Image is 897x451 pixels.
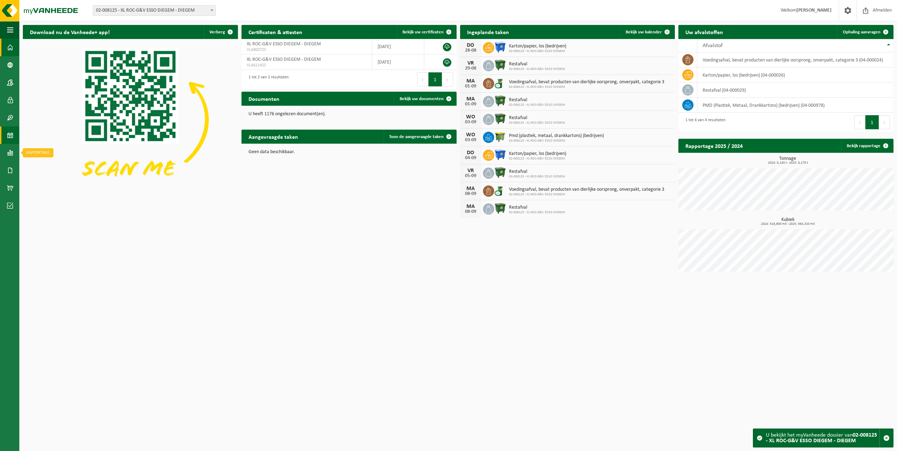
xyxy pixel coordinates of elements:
span: Afvalstof [703,43,723,48]
img: WB-1100-HPE-BE-01 [494,149,506,161]
span: 02-008125 - XL ROC-G&V ESSO DIEGEM [509,139,604,143]
span: Restafval [509,97,565,103]
div: MA [464,186,478,191]
h2: Documenten [241,92,286,105]
span: Ophaling aanvragen [843,30,880,34]
button: Next [879,115,890,129]
td: restafval (04-000029) [697,83,893,98]
button: Previous [854,115,865,129]
td: voedingsafval, bevat producten van dierlijke oorsprong, onverpakt, categorie 3 (04-000024) [697,52,893,67]
div: VR [464,168,478,174]
span: Karton/papier, los (bedrijven) [509,151,566,157]
img: WB-1100-HPE-GN-51 [494,131,506,143]
button: 1 [865,115,879,129]
img: WB-1100-HPE-GN-01 [494,95,506,107]
h2: Aangevraagde taken [241,130,305,143]
button: Previous [417,72,428,86]
span: VLA611425 [247,63,367,68]
span: 02-008125 - XL ROC-G&V ESSO DIEGEM [509,192,664,197]
span: Bekijk uw documenten [400,97,444,101]
div: WO [464,132,478,138]
div: MA [464,78,478,84]
h3: Tonnage [682,156,893,165]
span: 02-008125 - XL ROC-G&V ESSO DIEGEM - DIEGEM [93,5,216,16]
div: MA [464,204,478,209]
span: Bekijk uw kalender [626,30,662,34]
span: XL ROC-G&V ESSO DIEGEM - DIEGEM [247,41,321,47]
span: Voedingsafval, bevat producten van dierlijke oorsprong, onverpakt, categorie 3 [509,79,664,85]
h2: Uw afvalstoffen [678,25,730,39]
div: DO [464,150,478,156]
img: WB-0140-CU [494,77,506,89]
div: VR [464,60,478,66]
button: 1 [428,72,442,86]
span: 2024: 0,145 t - 2025: 0,175 t [682,161,893,165]
img: WB-1100-HPE-GN-01 [494,59,506,71]
img: WB-1100-HPE-BE-01 [494,41,506,53]
span: Restafval [509,61,565,67]
a: Bekijk uw documenten [394,92,456,106]
a: Bekijk rapportage [841,139,893,153]
span: 02-008125 - XL ROC-G&V ESSO DIEGEM [509,175,565,179]
div: DO [464,43,478,48]
div: WO [464,114,478,120]
img: Download de VHEPlus App [23,39,238,200]
span: 02-008125 - XL ROC-G&V ESSO DIEGEM [509,103,565,107]
h2: Rapportage 2025 / 2024 [678,139,750,152]
span: 02-008125 - XL ROC-G&V ESSO DIEGEM [509,121,565,125]
span: Voedingsafval, bevat producten van dierlijke oorsprong, onverpakt, categorie 3 [509,187,664,192]
h2: Download nu de Vanheede+ app! [23,25,117,39]
img: WB-1100-HPE-GN-01 [494,166,506,178]
span: Toon de aangevraagde taken [389,135,444,139]
div: 1 tot 4 van 4 resultaten [682,115,725,130]
span: 02-008125 - XL ROC-G&V ESSO DIEGEM [509,85,664,89]
td: PMD (Plastiek, Metaal, Drankkartons) (bedrijven) (04-000978) [697,98,893,113]
span: 02-008125 - XL ROC-G&V ESSO DIEGEM [509,210,565,215]
span: VLA903725 [247,47,367,53]
img: WB-1100-HPE-GN-01 [494,113,506,125]
p: Geen data beschikbaar. [249,150,450,155]
img: WB-0140-CU [494,184,506,196]
span: 02-008125 - XL ROC-G&V ESSO DIEGEM [509,67,565,71]
h2: Ingeplande taken [460,25,516,39]
div: 29-08 [464,66,478,71]
div: 1 tot 2 van 2 resultaten [245,72,289,87]
div: 04-09 [464,156,478,161]
span: Pmd (plastiek, metaal, drankkartons) (bedrijven) [509,133,604,139]
div: 08-09 [464,209,478,214]
h2: Certificaten & attesten [241,25,309,39]
a: Bekijk uw kalender [620,25,674,39]
a: Bekijk uw certificaten [397,25,456,39]
span: 02-008125 - XL ROC-G&V ESSO DIEGEM [509,49,566,53]
span: 2024: 518,900 m3 - 2025: 364,320 m3 [682,222,893,226]
span: Verberg [209,30,225,34]
span: Bekijk uw certificaten [402,30,444,34]
strong: [PERSON_NAME] [796,8,832,13]
div: 01-09 [464,102,478,107]
a: Ophaling aanvragen [837,25,893,39]
span: Karton/papier, los (bedrijven) [509,44,566,49]
span: Restafval [509,115,565,121]
td: karton/papier, los (bedrijven) (04-000026) [697,67,893,83]
td: [DATE] [372,39,425,54]
button: Next [442,72,453,86]
span: Restafval [509,169,565,175]
div: MA [464,96,478,102]
button: Verberg [204,25,237,39]
img: WB-1100-HPE-GN-01 [494,202,506,214]
div: U bekijkt het myVanheede dossier van [766,429,879,447]
p: U heeft 1176 ongelezen document(en). [249,112,450,117]
h3: Kubiek [682,217,893,226]
span: 02-008125 - XL ROC-G&V ESSO DIEGEM - DIEGEM [93,6,215,15]
div: 28-08 [464,48,478,53]
div: 01-09 [464,84,478,89]
div: 03-09 [464,138,478,143]
strong: 02-008125 - XL ROC-G&V ESSO DIEGEM - DIEGEM [766,432,877,444]
div: 03-09 [464,120,478,125]
a: Toon de aangevraagde taken [383,130,456,144]
span: XL ROC-G&V ESSO DIEGEM - DIEGEM [247,57,321,62]
span: 02-008125 - XL ROC-G&V ESSO DIEGEM [509,157,566,161]
span: Restafval [509,205,565,210]
div: 05-09 [464,174,478,178]
td: [DATE] [372,54,425,70]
